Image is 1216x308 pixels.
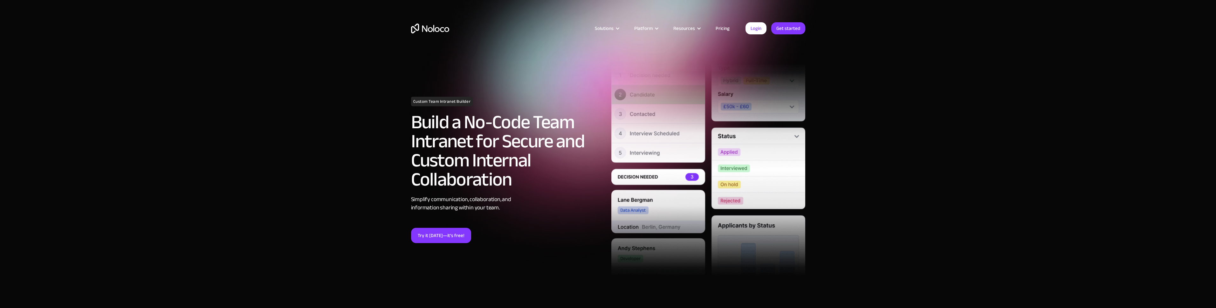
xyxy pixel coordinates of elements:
div: Resources [665,24,708,32]
h1: Custom Team Intranet Builder [411,97,473,106]
a: Pricing [708,24,738,32]
div: Platform [626,24,665,32]
a: Get started [771,22,805,34]
div: Solutions [587,24,626,32]
div: Platform [634,24,653,32]
div: Solutions [595,24,614,32]
h2: Build a No-Code Team Intranet for Secure and Custom Internal Collaboration [411,113,605,189]
a: home [411,24,449,33]
a: Login [745,22,766,34]
a: Try it [DATE]—it’s free! [411,228,471,243]
div: Simplify communication, collaboration, and information sharing within your team. [411,195,605,212]
div: Resources [673,24,695,32]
